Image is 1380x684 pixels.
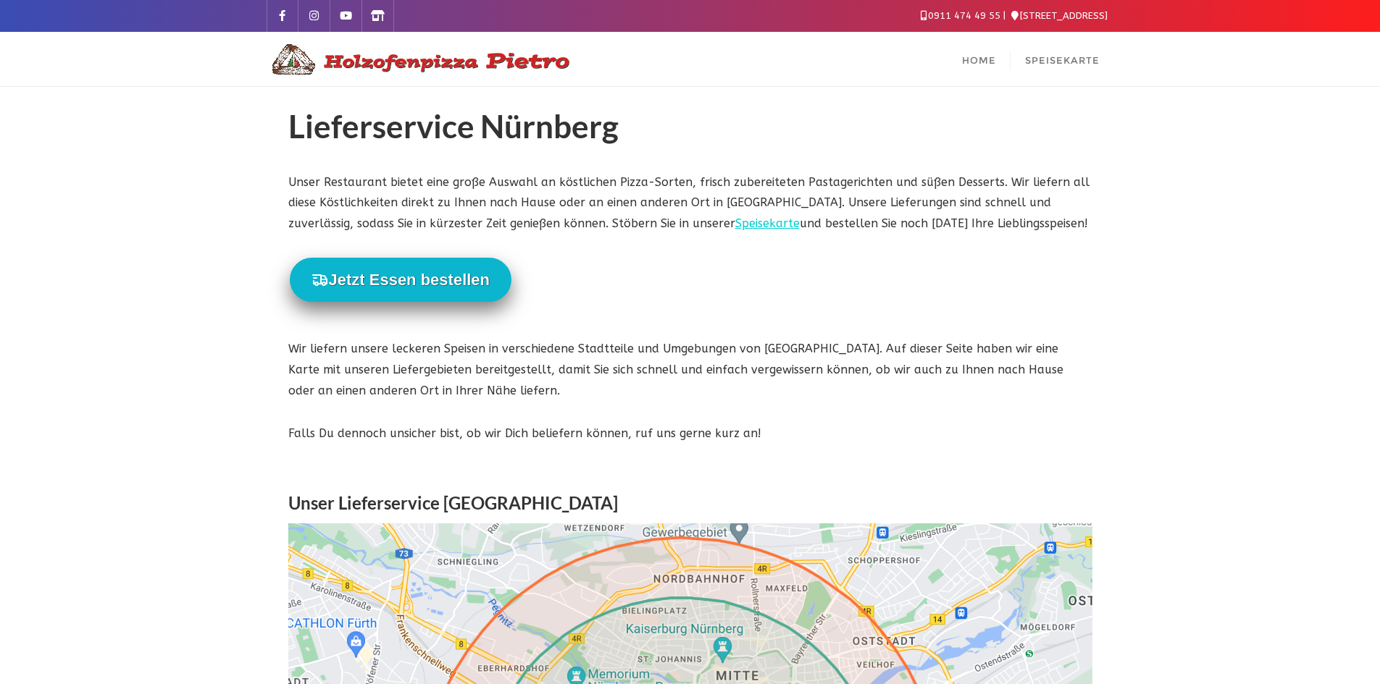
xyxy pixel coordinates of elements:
[1025,54,1100,66] span: Speisekarte
[288,423,1092,444] p: Falls Du dennoch unsicher bist, ob wir Dich beliefern können, ruf uns gerne kurz an!
[1011,32,1114,86] a: Speisekarte
[267,42,571,77] img: Logo
[962,54,996,66] span: Home
[288,486,1092,523] h3: Unser Lieferservice [GEOGRAPHIC_DATA]
[290,258,512,302] button: Jetzt Essen bestellen
[288,109,1092,151] h1: Lieferservice Nürnberg
[1011,10,1108,21] a: [STREET_ADDRESS]
[735,216,800,230] a: Speisekarte
[921,10,1000,21] a: 0911 474 49 55
[288,339,1092,401] p: Wir liefern unsere leckeren Speisen in verschiedene Stadtteile und Umgebungen von [GEOGRAPHIC_DAT...
[948,32,1011,86] a: Home
[288,172,1092,235] p: Unser Restaurant bietet eine große Auswahl an köstlichen Pizza-Sorten, frisch zubereiteten Pastag...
